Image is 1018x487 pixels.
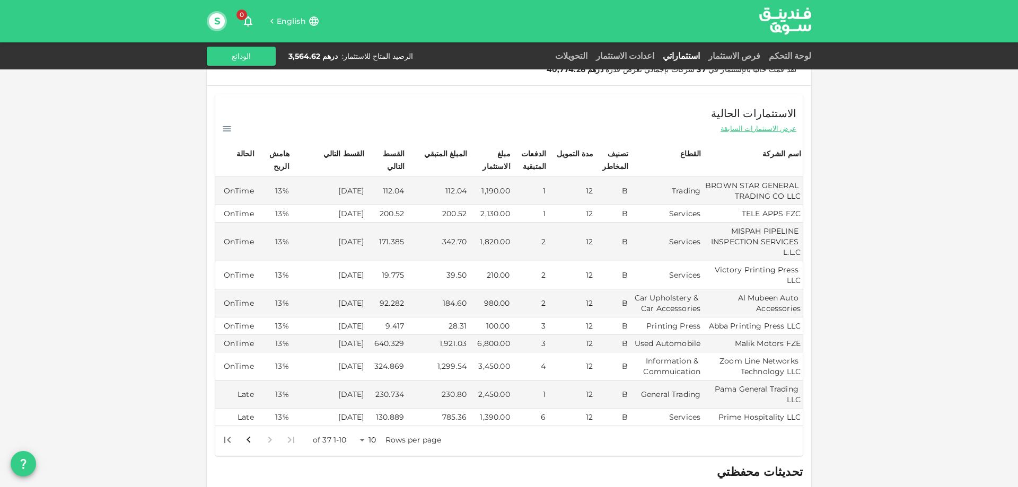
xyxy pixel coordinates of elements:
button: Go to next page [238,429,259,450]
td: [DATE] [291,205,366,223]
td: 4 [512,352,548,380]
td: Car Upholstery & Car Accessories [630,289,703,317]
td: B [595,223,630,261]
div: اسم الشركة [762,147,802,160]
span: 0 [236,10,247,20]
td: [DATE] [291,352,366,380]
div: الحالة [228,147,254,160]
button: الودائع [207,47,276,66]
td: Zoom Line Networks Technology LLC [703,352,803,380]
div: القسط التالي [323,147,365,160]
td: 3 [512,317,548,335]
span: الاستثمارات الحالية [711,105,796,122]
td: 640.329 [366,335,406,352]
td: 112.04 [406,177,469,205]
td: [DATE] [291,317,366,335]
td: [DATE] [291,223,366,261]
div: المبلغ المتبقي [424,147,467,160]
td: OnTime [215,177,256,205]
td: B [595,289,630,317]
div: الدفعات المتبقية [514,147,547,173]
td: 9.417 [366,317,406,335]
td: 342.70 [406,223,469,261]
td: B [595,380,630,409]
td: [DATE] [291,409,366,426]
td: OnTime [215,223,256,261]
td: 13% [256,317,291,335]
td: Services [630,205,703,223]
td: 13% [256,335,291,352]
td: [DATE] [291,335,366,352]
button: S [209,13,225,29]
td: Services [630,223,703,261]
td: 785.36 [406,409,469,426]
button: 0 [238,11,259,32]
span: لقد قمت حالياً بالإستثمار في شركات بإجمالي تعرض قدره [547,65,796,74]
p: 1-10 of 37 [313,435,347,445]
td: Malik Motors FZE [703,335,803,352]
td: 12 [548,289,595,317]
td: 28.31 [406,317,469,335]
td: 112.04 [366,177,406,205]
td: 1,390.00 [469,409,512,426]
td: Prime Hospitality LLC [703,409,803,426]
td: 12 [548,177,595,205]
td: 12 [548,380,595,409]
td: OnTime [215,261,256,289]
td: Abba Printing Press LLC [703,317,803,335]
td: OnTime [215,205,256,223]
td: 2 [512,289,548,317]
td: 2 [512,261,548,289]
td: B [595,261,630,289]
div: القطاع [674,147,701,160]
td: 13% [256,380,291,409]
td: TELE APPS FZC [703,205,803,223]
a: لوحة التحكم [765,51,811,61]
td: 13% [256,352,291,380]
td: B [595,409,630,426]
div: درهم 3,564.62 [288,51,338,61]
a: استثماراتي [659,51,704,61]
td: 230.734 [366,380,406,409]
td: 13% [256,289,291,317]
td: Trading [630,177,703,205]
div: هامش الربح [258,147,289,173]
a: التحويلات [551,51,592,61]
td: 13% [256,223,291,261]
td: [DATE] [291,289,366,317]
td: 1,820.00 [469,223,512,261]
td: 3,450.00 [469,352,512,380]
td: Late [215,380,256,409]
td: Pama General Trading LLC [703,380,803,409]
td: Printing Press [630,317,703,335]
td: [DATE] [291,177,366,205]
td: Victory Printing Press LLC [703,261,803,289]
td: 12 [548,261,595,289]
td: Al Mubeen Auto Accessories [703,289,803,317]
td: 1 [512,380,548,409]
td: 1,921.03 [406,335,469,352]
td: 100.00 [469,317,512,335]
td: General Trading [630,380,703,409]
td: B [595,352,630,380]
td: OnTime [215,289,256,317]
td: Used Automobile [630,335,703,352]
td: B [595,177,630,205]
strong: 37 [697,65,706,74]
td: 39.50 [406,261,469,289]
td: 13% [256,205,291,223]
span: عرض الاستثمارات السابقة [721,123,796,134]
div: القسط التالي [367,147,405,173]
td: 12 [548,335,595,352]
td: OnTime [215,335,256,352]
td: 2,450.00 [469,380,512,409]
td: 171.385 [366,223,406,261]
td: 92.282 [366,289,406,317]
td: 12 [548,317,595,335]
td: 3 [512,335,548,352]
